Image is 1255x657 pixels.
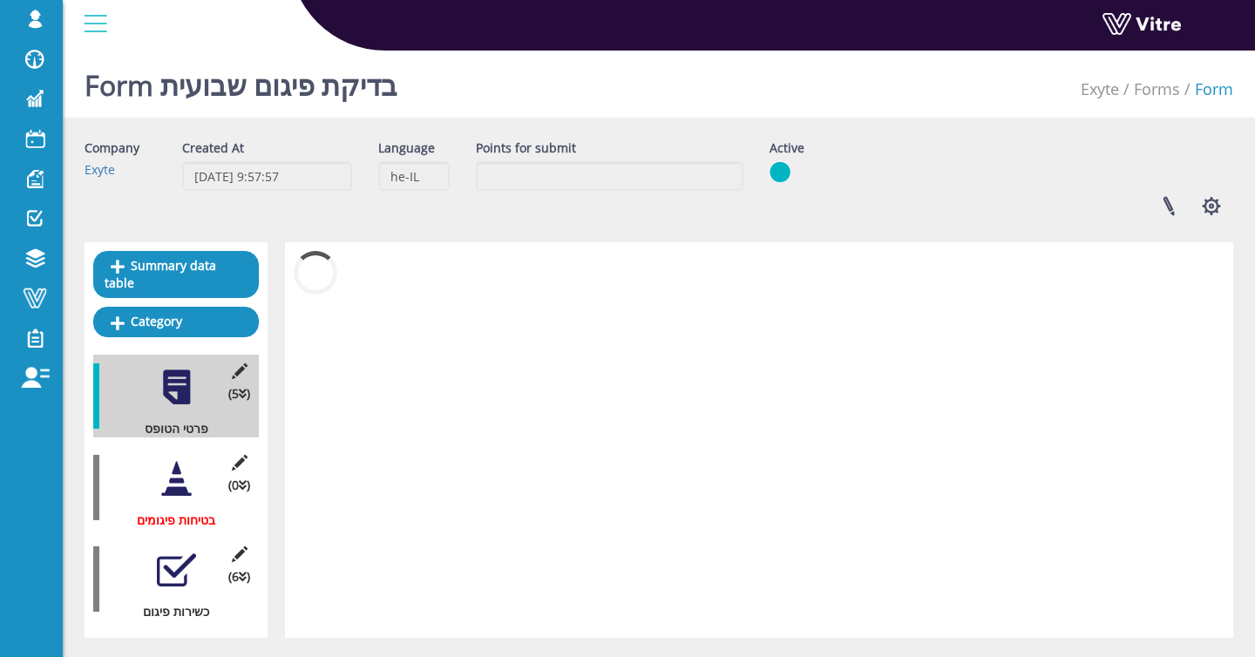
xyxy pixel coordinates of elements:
span: (6 ) [228,568,250,586]
span: (0 ) [228,477,250,494]
a: Exyte [85,161,115,178]
label: Active [770,139,804,157]
a: Summary data table [93,251,259,298]
div: פרטי הטופס [93,420,246,437]
h1: Form בדיקת פיגום שבועית [85,44,397,118]
div: כשירות פיגום [93,603,246,620]
label: Points for submit [476,139,576,157]
a: Forms [1134,78,1180,99]
a: Exyte [1081,78,1119,99]
li: Form [1180,78,1233,101]
label: Company [85,139,139,157]
label: Created At [182,139,244,157]
a: Category [93,307,259,336]
span: (5 ) [228,385,250,403]
label: Language [378,139,435,157]
div: בטיחות פיגומים [93,511,246,529]
img: yes [770,161,790,183]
